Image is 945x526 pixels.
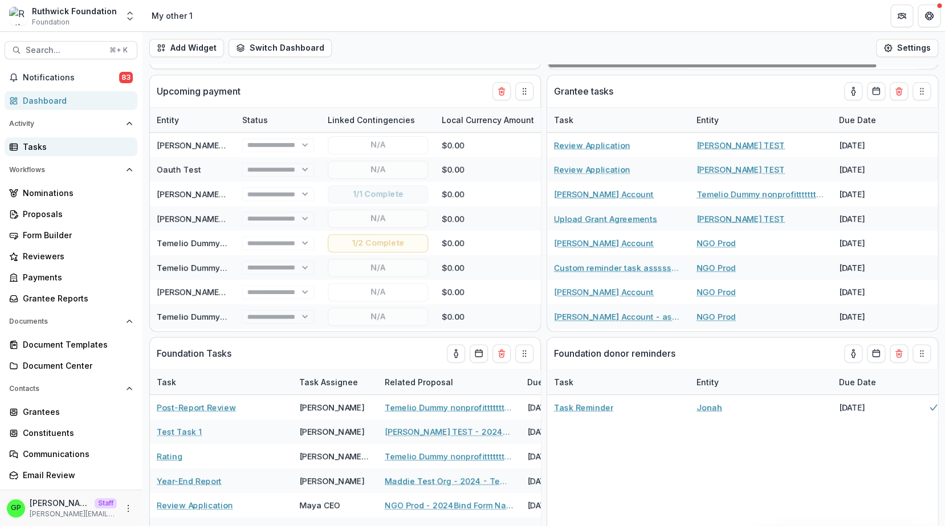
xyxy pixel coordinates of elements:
[547,108,690,132] div: Task
[328,308,428,326] button: N/A
[23,360,128,372] div: Document Center
[554,84,613,98] p: Grantee tasks
[9,166,121,174] span: Workflows
[5,466,137,484] a: Email Review
[5,247,137,266] a: Reviewers
[547,376,580,388] div: Task
[23,208,128,220] div: Proposals
[690,376,726,388] div: Entity
[152,10,193,22] div: My other 1
[299,475,364,487] div: [PERSON_NAME]
[150,370,292,394] div: Task
[385,499,514,511] a: NGO Prod - 2024Bind Form Name
[328,210,428,228] button: N/A
[23,406,128,418] div: Grantees
[554,346,675,360] p: Foundation donor reminders
[5,289,137,308] a: Grantee Reports
[292,370,378,394] div: Task Assignee
[832,157,918,182] div: [DATE]
[435,108,549,132] div: Local Currency Amount
[32,5,117,17] div: Ruthwick Foundation
[385,475,514,487] a: Maddie Test Org - 2024 - Temelio Test Form
[690,370,832,394] div: Entity
[554,139,630,151] a: Review Application
[119,72,133,83] span: 83
[23,229,128,241] div: Form Builder
[23,339,128,350] div: Document Templates
[515,344,533,362] button: Drag
[5,68,137,87] button: Notifications83
[5,380,137,398] button: Open Contacts
[696,139,785,151] a: [PERSON_NAME] TEST
[832,108,918,132] div: Due Date
[520,370,606,394] div: Due Date
[918,5,940,27] button: Get Help
[435,133,549,157] div: $0.00
[23,448,128,460] div: Communications
[547,370,690,394] div: Task
[321,108,435,132] div: Linked Contingencies
[157,165,201,174] a: Oauth Test
[890,82,908,100] button: Delete card
[832,255,918,280] div: [DATE]
[492,344,511,362] button: Delete card
[9,7,27,25] img: Ruthwick Foundation
[924,398,943,417] button: Complete
[832,133,918,157] div: [DATE]
[157,287,245,297] a: [PERSON_NAME] TEST
[32,17,70,27] span: Foundation
[150,376,183,388] div: Task
[435,255,549,280] div: $0.00
[299,450,371,462] div: [PERSON_NAME] T1
[23,141,128,153] div: Tasks
[832,395,918,419] div: [DATE]
[107,44,130,56] div: ⌘ + K
[299,499,340,511] div: Maya CEO
[292,376,365,388] div: Task Assignee
[520,376,571,388] div: Due Date
[690,108,832,132] div: Entity
[876,39,938,57] button: Settings
[157,263,335,272] a: Temelio Dummy nonprofittttttttt a4 sda16s5d
[435,304,549,329] div: $0.00
[696,188,825,200] a: Temelio Dummy nonprofittttttttt a4 sda16s5d
[149,39,224,57] button: Add Widget
[5,137,137,156] a: Tasks
[9,120,121,128] span: Activity
[5,335,137,354] a: Document Templates
[235,108,321,132] div: Status
[520,395,606,419] div: [DATE]
[385,426,514,438] a: [PERSON_NAME] TEST - 2024Temelio Test Form
[5,312,137,331] button: Open Documents
[9,385,121,393] span: Contacts
[5,205,137,223] a: Proposals
[5,423,137,442] a: Constituents
[157,140,263,150] a: [PERSON_NAME] Draft Test
[696,164,785,176] a: [PERSON_NAME] TEST
[435,182,549,206] div: $0.00
[328,161,428,179] button: N/A
[23,427,128,439] div: Constituents
[520,444,606,468] div: [DATE]
[696,237,736,249] a: NGO Prod
[832,304,918,329] div: [DATE]
[378,370,520,394] div: Related Proposal
[150,108,235,132] div: Entity
[696,213,785,225] a: [PERSON_NAME] TEST
[447,344,465,362] button: toggle-assigned-to-me
[385,401,514,413] a: Temelio Dummy nonprofittttttttt a4 sda16s5d
[328,185,428,203] button: 1/1 Complete
[867,344,885,362] button: Calendar
[690,114,726,126] div: Entity
[157,450,182,462] a: Rating
[23,95,128,107] div: Dashboard
[23,250,128,262] div: Reviewers
[844,344,862,362] button: toggle-assigned-to-me
[321,114,422,126] div: Linked Contingencies
[832,114,883,126] div: Due Date
[150,114,186,126] div: Entity
[5,161,137,179] button: Open Workflows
